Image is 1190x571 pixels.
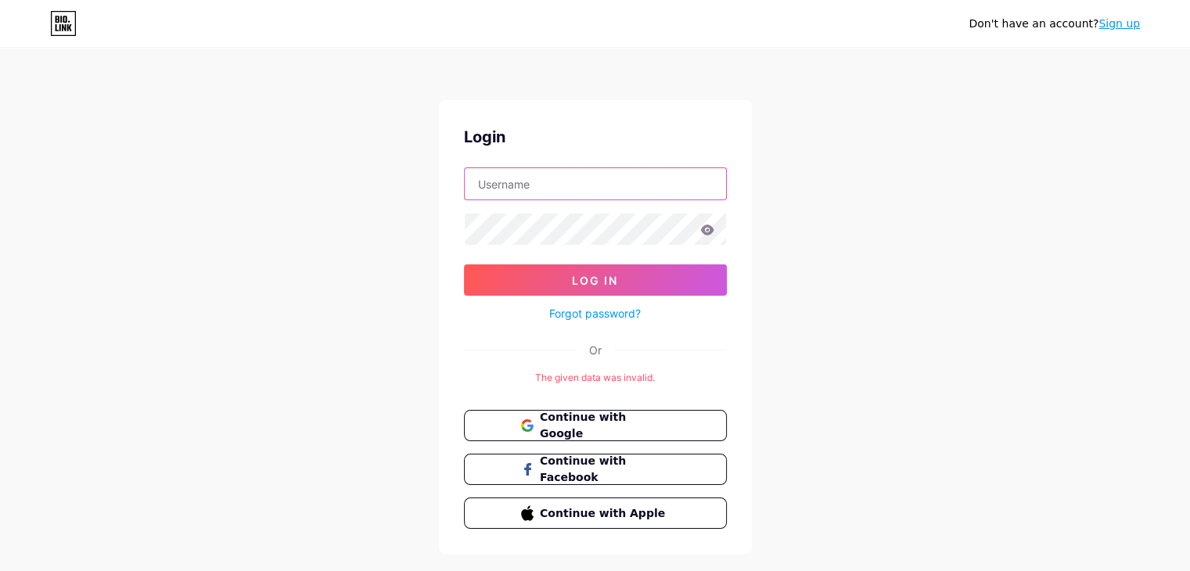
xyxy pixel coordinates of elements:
span: Continue with Apple [540,505,669,522]
span: Continue with Google [540,409,669,442]
button: Continue with Apple [464,497,727,529]
button: Continue with Google [464,410,727,441]
span: Log In [572,274,618,287]
button: Log In [464,264,727,296]
div: Login [464,125,727,149]
a: Forgot password? [549,305,641,321]
a: Sign up [1098,17,1140,30]
button: Continue with Facebook [464,454,727,485]
div: The given data was invalid. [464,371,727,385]
input: Username [465,168,726,199]
div: Or [589,342,602,358]
span: Continue with Facebook [540,453,669,486]
div: Don't have an account? [969,16,1140,32]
